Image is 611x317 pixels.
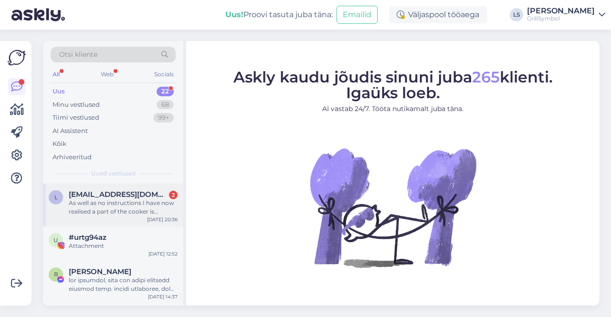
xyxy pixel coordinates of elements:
[527,7,605,22] a: [PERSON_NAME]GrillSymbol
[527,15,595,22] div: GrillSymbol
[99,68,116,81] div: Web
[59,50,97,60] span: Otsi kliente
[53,87,65,96] div: Uus
[54,194,58,201] span: l
[389,6,487,23] div: Väljaspool tööaega
[53,113,99,123] div: Tiimi vestlused
[53,100,100,110] div: Minu vestlused
[69,267,131,276] span: Robert Szulc
[152,68,176,81] div: Socials
[307,122,479,293] img: No Chat active
[337,6,378,24] button: Emailid
[233,104,553,114] p: AI vastab 24/7. Tööta nutikamalt juba täna.
[53,139,66,149] div: Kõik
[53,126,88,136] div: AI Assistent
[148,250,178,257] div: [DATE] 12:52
[157,100,174,110] div: 68
[153,113,174,123] div: 99+
[472,68,500,86] span: 265
[510,8,523,21] div: LS
[69,190,168,199] span: lisafarrell322@gmail.com
[53,153,92,162] div: Arhiveeritud
[8,49,26,67] img: Askly Logo
[527,7,595,15] div: [PERSON_NAME]
[225,10,243,19] b: Uus!
[148,293,178,300] div: [DATE] 14:37
[69,276,178,293] div: lor ipsumdol, sita con adipi elitsedd eiusmod temp. incidi utlaboree, dol magnaa enima minim veni...
[69,242,178,250] div: Attachment
[69,233,106,242] span: #urtg94az
[69,199,178,216] div: As well as no instructions I have now realised a part of the cooker is missing. It looks like the...
[169,191,178,199] div: 2
[233,68,553,102] span: Askly kaudu jõudis sinuni juba klienti. Igaüks loeb.
[157,87,174,96] div: 22
[147,216,178,223] div: [DATE] 20:36
[51,68,62,81] div: All
[54,271,58,278] span: R
[53,236,58,244] span: u
[225,9,333,20] div: Proovi tasuta juba täna:
[91,169,136,178] span: Uued vestlused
